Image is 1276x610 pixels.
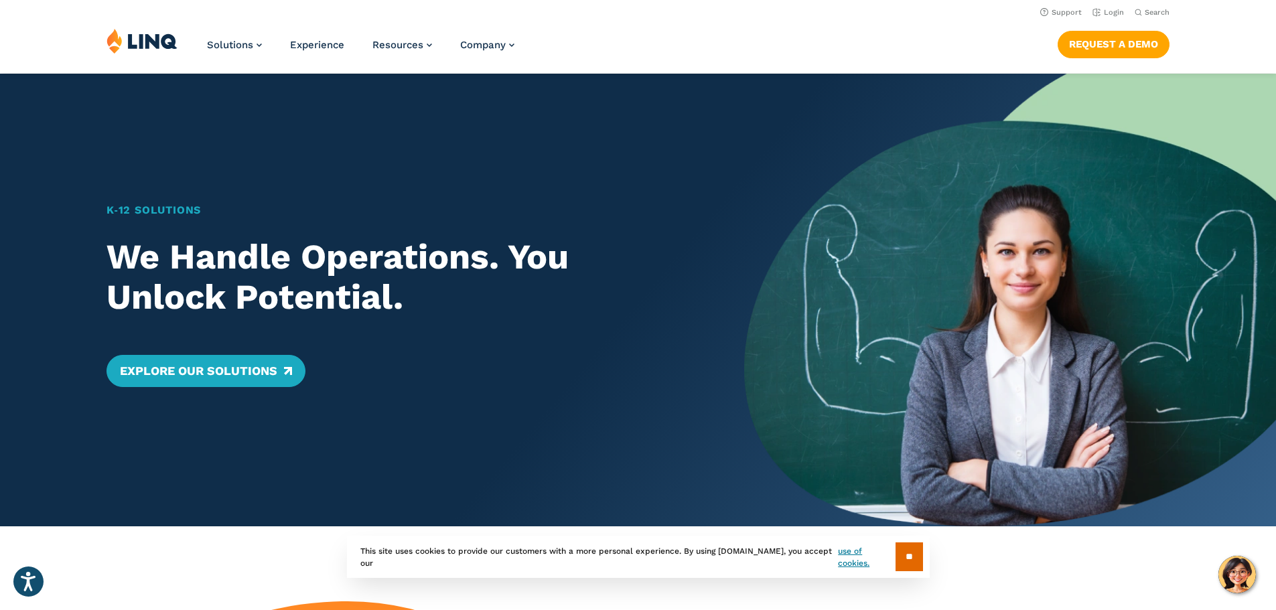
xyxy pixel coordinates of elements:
span: Resources [372,39,423,51]
span: Solutions [207,39,253,51]
div: This site uses cookies to provide our customers with a more personal experience. By using [DOMAIN... [347,536,930,578]
a: Resources [372,39,432,51]
a: Support [1040,8,1082,17]
a: Login [1092,8,1124,17]
a: use of cookies. [838,545,895,569]
nav: Button Navigation [1058,28,1169,58]
a: Request a Demo [1058,31,1169,58]
h1: K‑12 Solutions [107,202,693,218]
button: Open Search Bar [1135,7,1169,17]
a: Company [460,39,514,51]
a: Solutions [207,39,262,51]
span: Company [460,39,506,51]
span: Search [1145,8,1169,17]
a: Experience [290,39,344,51]
img: Home Banner [744,74,1276,526]
h2: We Handle Operations. You Unlock Potential. [107,237,693,317]
nav: Primary Navigation [207,28,514,72]
img: LINQ | K‑12 Software [107,28,178,54]
button: Hello, have a question? Let’s chat. [1218,556,1256,593]
a: Explore Our Solutions [107,355,305,387]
